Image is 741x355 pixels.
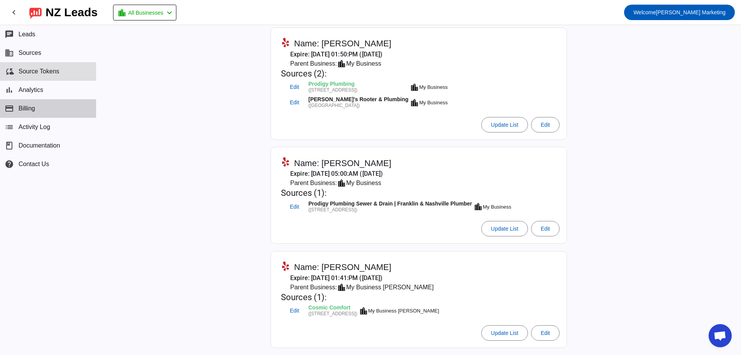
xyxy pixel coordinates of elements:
div: NZ Leads [46,7,98,18]
span: Name: [PERSON_NAME] [294,158,391,169]
div: My Business [419,100,448,105]
mat-icon: location_city [359,306,368,316]
span: Leads [19,31,36,38]
span: Name: [PERSON_NAME] [294,38,391,49]
div: My Business [346,178,381,188]
button: Welcome[PERSON_NAME] Marketing [624,5,735,20]
mat-icon: chat [5,30,14,39]
span: Activity Log [19,124,50,131]
button: Edit [531,325,560,341]
div: My Business [PERSON_NAME] [368,308,439,313]
div: Prodigy Plumbing [308,82,408,88]
mat-card-subtitle: Expire: [DATE] 01:41:PM ([DATE]) [281,273,440,283]
mat-icon: cloud_sync [5,67,14,76]
button: Edit [282,80,307,94]
div: My Business [483,204,511,209]
button: Edit [531,221,560,236]
span: Edit [290,85,299,90]
mat-icon: location_city [337,283,346,292]
div: ([GEOGRAPHIC_DATA]) [308,103,408,108]
span: Edit [541,122,550,128]
span: Update List [491,122,518,128]
mat-icon: help [5,160,14,169]
span: Edit [290,204,299,209]
span: Parent Business: [290,283,337,292]
span: Edit [541,330,550,336]
span: Edit [541,226,550,232]
mat-icon: location_city [337,178,346,188]
span: Welcome [633,9,656,15]
span: Update List [491,330,518,336]
div: [PERSON_NAME]'s Rooter & Plumbing [308,97,408,103]
div: Cosmic Comfort [308,305,357,311]
button: All Businesses [113,5,176,20]
button: Update List [481,325,528,341]
mat-icon: business [5,48,14,58]
button: Update List [481,221,528,236]
span: Name: [PERSON_NAME] [294,262,391,273]
span: [PERSON_NAME] Marketing [633,7,726,18]
span: All Businesses [128,7,163,18]
div: My Business [346,59,381,68]
span: Sources [19,49,41,56]
mat-icon: chevron_left [165,8,174,17]
mat-card-title: Sources (1): [281,292,440,303]
div: My Business [PERSON_NAME] [346,283,434,292]
span: Source Tokens [19,68,59,75]
span: Contact Us [19,161,49,168]
mat-icon: bar_chart [5,85,14,95]
span: Analytics [19,87,43,93]
button: Edit [282,304,307,318]
div: ([STREET_ADDRESS]) [308,88,408,93]
mat-card-subtitle: Expire: [DATE] 01:50:PM ([DATE]) [281,50,449,59]
img: logo [29,6,42,19]
div: ([STREET_ADDRESS]) [308,311,357,316]
mat-icon: list [5,122,14,132]
mat-icon: location_city [410,83,419,92]
mat-icon: chevron_left [9,8,19,17]
mat-icon: location_city [117,8,127,17]
span: book [5,141,14,150]
span: Update List [491,226,518,232]
mat-icon: location_city [474,202,483,211]
div: Prodigy Plumbing Sewer & Drain | Franklin & Nashville Plumber [308,201,472,207]
div: My Business [419,85,448,90]
button: Update List [481,117,528,132]
button: Edit [531,117,560,132]
button: Edit [282,96,307,110]
span: Billing [19,105,35,112]
mat-icon: location_city [337,59,346,68]
span: Documentation [19,142,60,149]
mat-card-title: Sources (1): [281,188,513,199]
mat-icon: payment [5,104,14,113]
span: Edit [290,100,299,105]
mat-card-subtitle: Expire: [DATE] 05:00:AM ([DATE]) [281,169,513,178]
span: Parent Business: [290,178,337,188]
span: Parent Business: [290,59,337,68]
button: Edit [282,200,307,214]
div: Open chat [709,324,732,347]
div: ([STREET_ADDRESS]) [308,207,472,212]
mat-icon: location_city [410,98,419,107]
mat-card-title: Sources (2): [281,68,449,79]
span: Edit [290,308,299,313]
